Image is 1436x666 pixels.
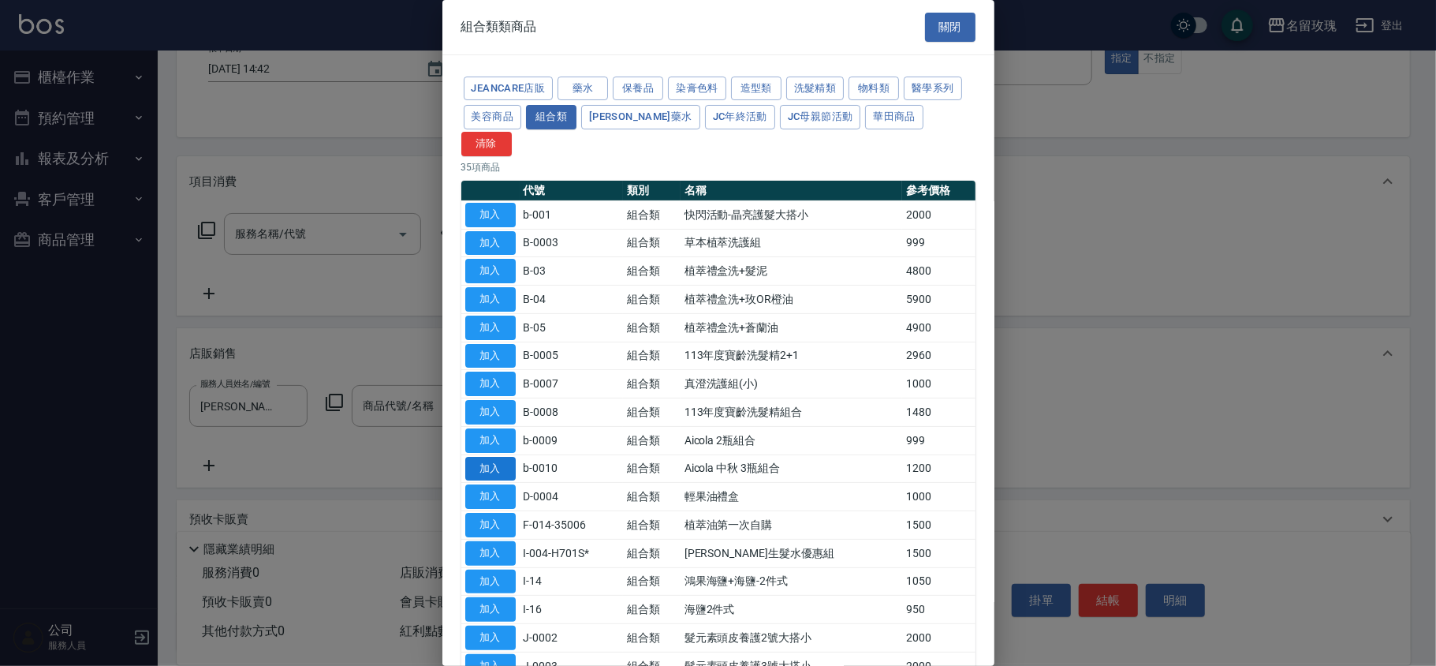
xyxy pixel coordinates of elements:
[623,455,681,483] td: 組合類
[465,203,516,227] button: 加入
[520,313,623,342] td: B-05
[520,229,623,257] td: B-0003
[623,181,681,201] th: 類別
[613,77,663,101] button: 保養品
[849,77,899,101] button: 物料類
[461,160,975,174] p: 35 項商品
[623,426,681,455] td: 組合類
[581,105,700,129] button: [PERSON_NAME]藥水
[902,257,975,286] td: 4800
[464,77,554,101] button: JeanCare店販
[623,398,681,427] td: 組合類
[681,181,902,201] th: 名稱
[520,398,623,427] td: B-0008
[558,77,608,101] button: 藥水
[623,257,681,286] td: 組合類
[681,567,902,596] td: 鴻果海鹽+海鹽-2件式
[520,624,623,653] td: J-0002
[902,539,975,567] td: 1500
[520,455,623,483] td: b-0010
[902,426,975,455] td: 999
[623,229,681,257] td: 組合類
[623,200,681,229] td: 組合類
[681,229,902,257] td: 草本植萃洗護組
[902,511,975,540] td: 1500
[526,105,576,129] button: 組合類
[681,398,902,427] td: 113年度寶齡洗髮精組合
[902,286,975,314] td: 5900
[465,259,516,283] button: 加入
[465,400,516,425] button: 加入
[904,77,962,101] button: 醫學系列
[623,286,681,314] td: 組合類
[520,181,623,201] th: 代號
[465,287,516,312] button: 加入
[465,316,516,340] button: 加入
[465,231,516,256] button: 加入
[902,370,975,398] td: 1000
[623,370,681,398] td: 組合類
[520,567,623,596] td: I-14
[623,624,681,653] td: 組合類
[681,624,902,653] td: 髮元素頭皮養護2號大搭小
[520,483,623,511] td: D-0004
[681,426,902,455] td: Aicola 2瓶組合
[464,105,522,129] button: 美容商品
[681,596,902,624] td: 海鹽2件式
[902,596,975,624] td: 950
[623,567,681,596] td: 組合類
[865,105,923,129] button: 華田商品
[465,626,516,650] button: 加入
[520,539,623,567] td: I-004-H701S*
[681,511,902,540] td: 植萃油第一次自購
[681,455,902,483] td: Aicola 中秋 3瓶組合
[623,342,681,370] td: 組合類
[902,342,975,370] td: 2960
[520,596,623,624] td: I-16
[520,257,623,286] td: B-03
[902,624,975,653] td: 2000
[681,286,902,314] td: 植萃禮盒洗+玫OR橙油
[681,342,902,370] td: 113年度寶齡洗髮精2+1
[902,181,975,201] th: 參考價格
[520,511,623,540] td: F-014-35006
[465,570,516,594] button: 加入
[681,483,902,511] td: 輕果油禮盒
[705,105,775,129] button: JC年終活動
[902,567,975,596] td: 1050
[902,455,975,483] td: 1200
[681,257,902,286] td: 植萃禮盒洗+髮泥
[465,541,516,566] button: 加入
[461,19,537,35] span: 組合類類商品
[731,77,781,101] button: 造型類
[681,539,902,567] td: [PERSON_NAME]生髮水優惠組
[668,77,726,101] button: 染膏色料
[520,286,623,314] td: B-04
[902,483,975,511] td: 1000
[925,13,975,42] button: 關閉
[902,229,975,257] td: 999
[786,77,845,101] button: 洗髮精類
[780,105,861,129] button: JC母親節活動
[520,200,623,229] td: b-001
[465,372,516,396] button: 加入
[681,370,902,398] td: 真澄洗護組(小)
[902,200,975,229] td: 2000
[623,511,681,540] td: 組合類
[465,344,516,369] button: 加入
[623,313,681,342] td: 組合類
[461,132,512,156] button: 清除
[681,200,902,229] td: 快閃活動-晶亮護髮大搭小
[623,596,681,624] td: 組合類
[520,370,623,398] td: B-0007
[465,513,516,537] button: 加入
[681,313,902,342] td: 植萃禮盒洗+蒼蘭油
[465,485,516,509] button: 加入
[623,483,681,511] td: 組合類
[520,342,623,370] td: B-0005
[520,426,623,455] td: b-0009
[902,313,975,342] td: 4900
[465,597,516,622] button: 加入
[902,398,975,427] td: 1480
[465,428,516,453] button: 加入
